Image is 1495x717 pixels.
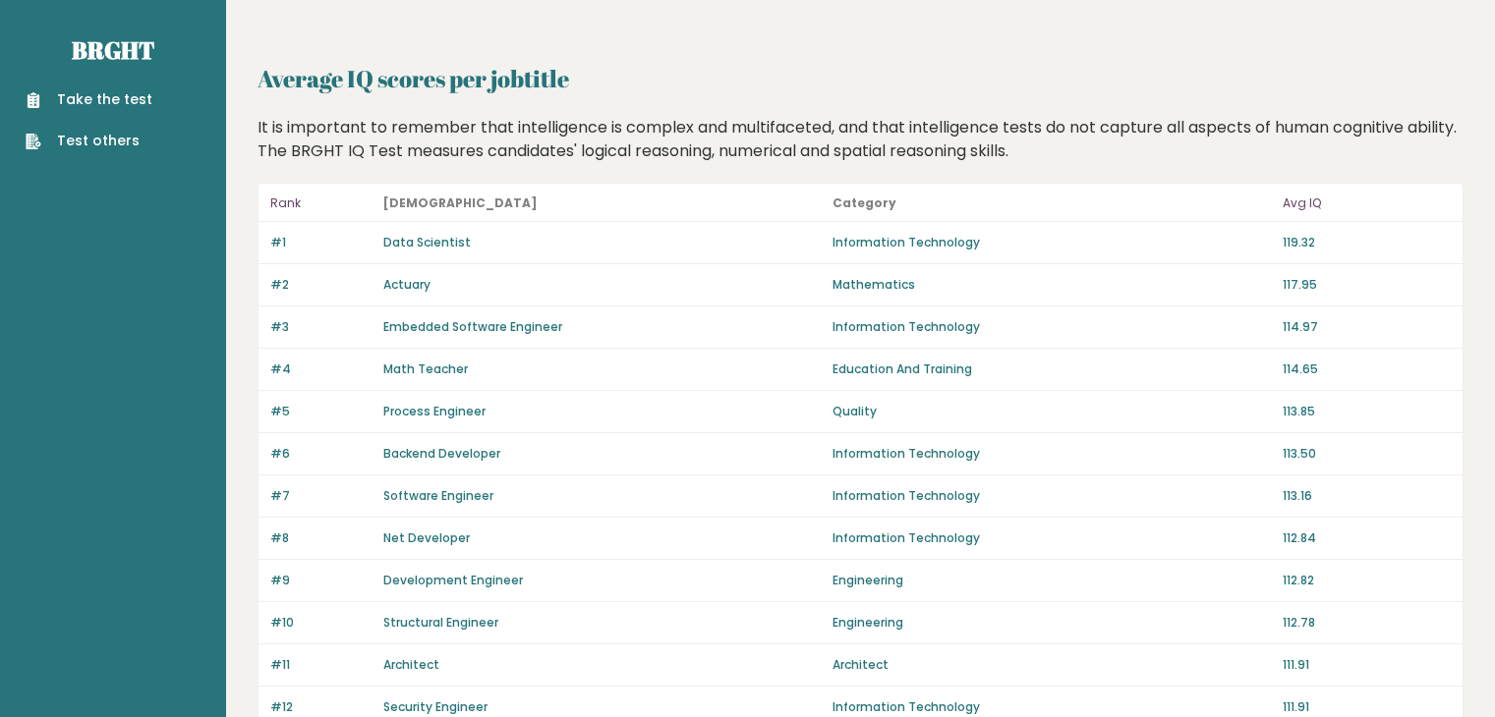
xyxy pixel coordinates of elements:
p: 114.65 [1283,360,1451,378]
a: Data Scientist [383,234,471,250]
p: 117.95 [1283,276,1451,294]
p: 112.78 [1283,614,1451,632]
p: Mathematics [833,276,1270,294]
p: #6 [270,445,372,463]
p: Quality [833,403,1270,420]
p: Information Technology [833,487,1270,505]
p: Engineering [833,614,1270,632]
p: Rank [270,192,372,215]
a: Development Engineer [383,572,523,588]
p: #3 [270,318,372,336]
p: Information Technology [833,234,1270,251]
b: Category [833,194,896,211]
div: It is important to remember that intelligence is complex and multifaceted, and that intelligence ... [251,116,1471,163]
a: Structural Engineer [383,614,498,631]
p: 114.97 [1283,318,1451,336]
p: 113.50 [1283,445,1451,463]
h2: Average IQ scores per jobtitle [258,61,1464,96]
a: Backend Developer [383,445,500,462]
p: #8 [270,529,372,547]
p: #2 [270,276,372,294]
p: Information Technology [833,318,1270,336]
a: Math Teacher [383,360,468,377]
p: 111.91 [1283,698,1451,716]
p: 119.32 [1283,234,1451,251]
a: Architect [383,656,439,673]
p: #4 [270,360,372,378]
a: Actuary [383,276,431,293]
p: 111.91 [1283,656,1451,674]
p: #9 [270,572,372,589]
p: 112.82 [1283,572,1451,589]
p: #10 [270,614,372,632]
p: #11 [270,656,372,674]
p: #1 [270,234,372,251]
p: 113.16 [1283,487,1451,505]
p: #5 [270,403,372,420]
p: Architect [833,656,1270,674]
a: Software Engineer [383,487,493,504]
a: Embedded Software Engineer [383,318,562,335]
b: [DEMOGRAPHIC_DATA] [383,194,538,211]
p: Information Technology [833,698,1270,716]
a: Process Engineer [383,403,486,419]
a: Net Developer [383,529,470,546]
p: Avg IQ [1283,192,1451,215]
p: Information Technology [833,445,1270,463]
p: Engineering [833,572,1270,589]
a: Take the test [26,89,152,110]
p: #7 [270,487,372,505]
p: Information Technology [833,529,1270,547]
p: 113.85 [1283,403,1451,420]
a: Security Engineer [383,698,488,715]
p: #12 [270,698,372,716]
p: Education And Training [833,360,1270,378]
a: Brght [72,34,154,66]
a: Test others [26,131,152,151]
p: 112.84 [1283,529,1451,547]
